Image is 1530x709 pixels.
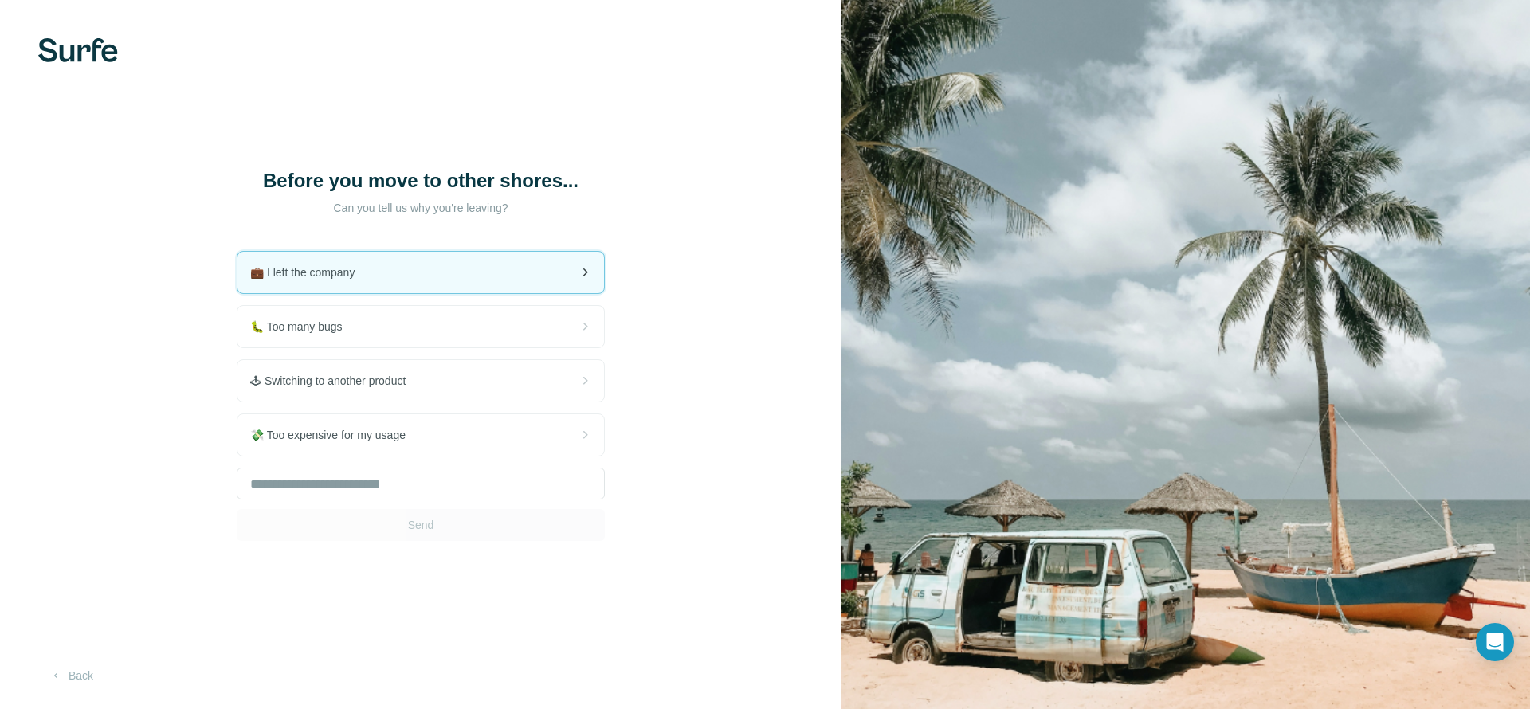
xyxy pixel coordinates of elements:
button: Back [38,661,104,690]
div: Open Intercom Messenger [1476,623,1514,661]
span: 🕹 Switching to another product [250,373,418,389]
h1: Before you move to other shores... [261,168,580,194]
span: 🐛 Too many bugs [250,319,355,335]
span: 💸 Too expensive for my usage [250,427,418,443]
p: Can you tell us why you're leaving? [261,200,580,216]
span: 💼 I left the company [250,264,367,280]
img: Surfe's logo [38,38,118,62]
